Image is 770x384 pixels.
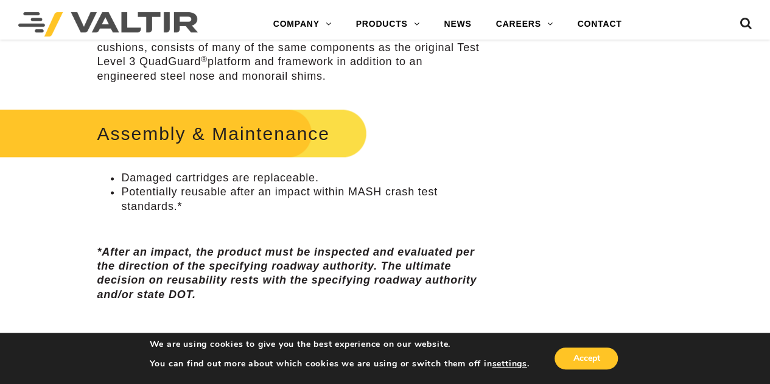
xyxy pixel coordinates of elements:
[565,12,634,37] a: CONTACT
[97,246,477,301] em: *After an impact, the product must be inspected and evaluated per the direction of the specifying...
[261,12,344,37] a: COMPANY
[121,185,480,214] li: Potentially reusable after an impact within MASH crash test standards.*
[492,358,527,369] button: settings
[97,26,480,83] p: The QuadGuard M10, as a member of the QuadGuard family of crash cushions, consists of many of the...
[484,12,565,37] a: CAREERS
[201,55,208,64] sup: ®
[432,12,483,37] a: NEWS
[121,171,480,185] li: Damaged cartridges are replaceable.
[150,358,530,369] p: You can find out more about which cookies we are using or switch them off in .
[344,12,432,37] a: PRODUCTS
[18,12,198,37] img: Valtir
[555,347,618,369] button: Accept
[150,339,530,350] p: We are using cookies to give you the best experience on our website.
